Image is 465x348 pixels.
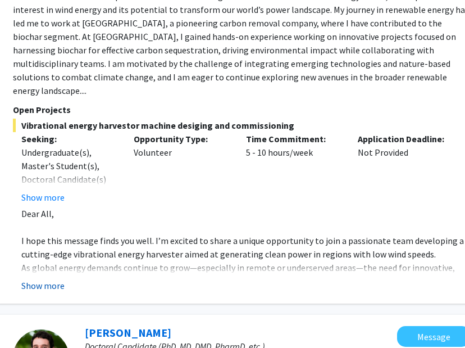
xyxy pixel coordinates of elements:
div: Not Provided [349,132,462,204]
span: Open Projects [13,104,71,115]
button: Show more [21,191,65,204]
button: Show more [21,279,65,292]
div: 5 - 10 hours/week [238,132,350,204]
p: Seeking: [21,132,117,146]
iframe: Chat [8,297,48,340]
div: Volunteer [125,132,238,204]
p: Application Deadline: [358,132,453,146]
p: Opportunity Type: [134,132,229,146]
div: Undergraduate(s), Master's Student(s), Doctoral Candidate(s) (PhD, MD, DMD, PharmD, etc.) [21,146,117,213]
a: [PERSON_NAME] [85,326,171,340]
p: Time Commitment: [246,132,341,146]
